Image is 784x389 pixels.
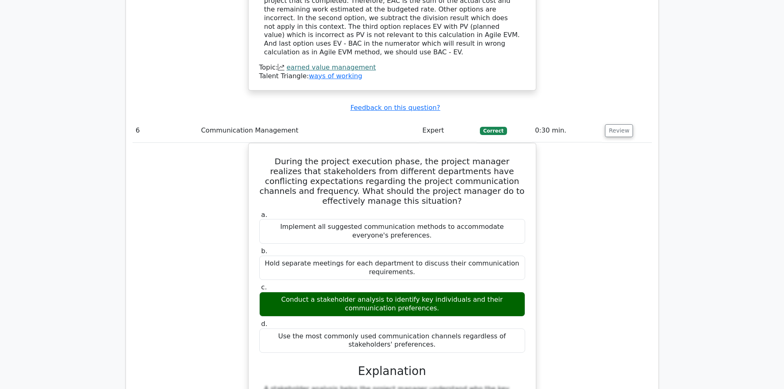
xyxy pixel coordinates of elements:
div: Hold separate meetings for each department to discuss their communication requirements. [259,256,525,280]
h5: During the project execution phase, the project manager realizes that stakeholders from different... [258,156,526,206]
span: a. [261,211,268,219]
span: c. [261,283,267,291]
td: Communication Management [198,119,419,142]
a: ways of working [309,72,362,80]
div: Implement all suggested communication methods to accommodate everyone's preferences. [259,219,525,244]
span: b. [261,247,268,255]
div: Conduct a stakeholder analysis to identify key individuals and their communication preferences. [259,292,525,317]
h3: Explanation [264,364,520,378]
span: Correct [480,127,507,135]
div: Topic: [259,63,525,72]
button: Review [605,124,633,137]
div: Talent Triangle: [259,63,525,81]
td: 6 [133,119,198,142]
div: Use the most commonly used communication channels regardless of stakeholders' preferences. [259,328,525,353]
span: d. [261,320,268,328]
a: Feedback on this question? [350,104,440,112]
td: Expert [419,119,477,142]
a: earned value management [286,63,376,71]
td: 0:30 min. [532,119,602,142]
